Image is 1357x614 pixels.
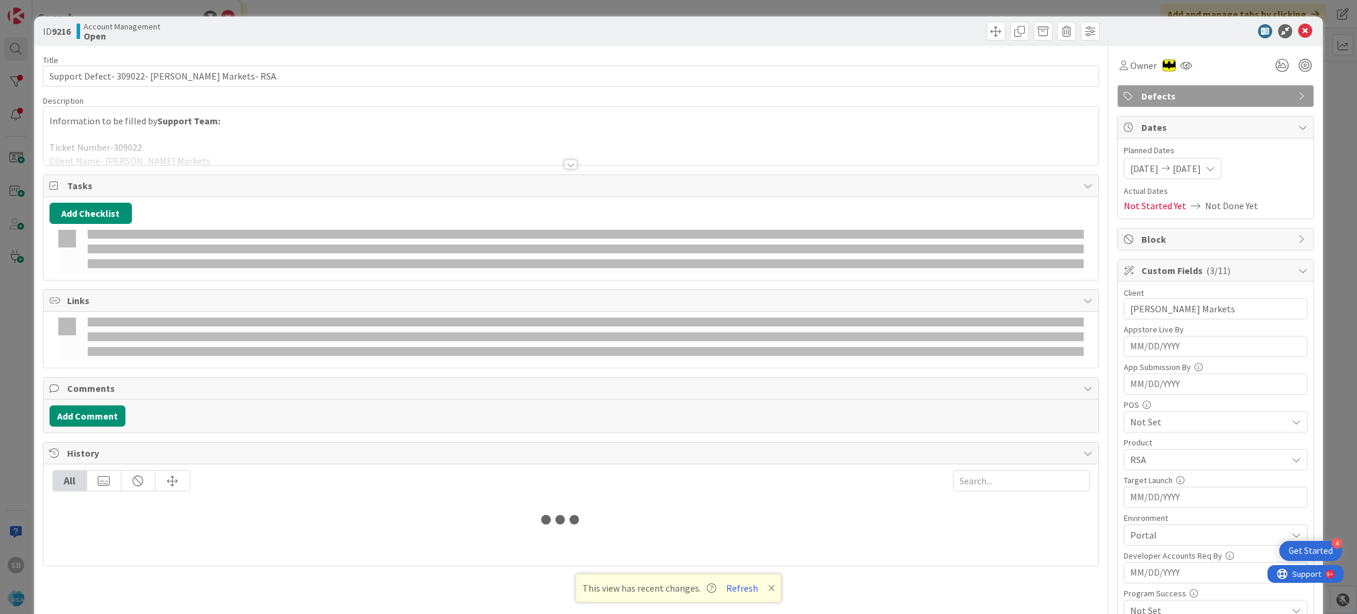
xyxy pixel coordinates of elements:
span: Tasks [67,179,1078,193]
div: Target Launch [1124,476,1308,484]
input: MM/DD/YYYY [1130,336,1301,356]
span: Portal [1130,528,1287,542]
img: AC [1163,59,1176,72]
span: Comments [67,381,1078,395]
b: 9216 [52,25,71,37]
span: Custom Fields [1141,263,1292,278]
span: Planned Dates [1124,144,1308,157]
button: Add Comment [49,405,125,427]
label: Title [43,55,58,65]
div: Environment [1124,514,1308,522]
span: [DATE] [1173,161,1201,176]
div: 4 [1332,538,1342,549]
input: MM/DD/YYYY [1130,374,1301,394]
button: Refresh [722,580,762,596]
span: Links [67,293,1078,308]
button: Add Checklist [49,203,132,224]
span: Dates [1141,120,1292,134]
div: Appstore Live By [1124,325,1308,334]
input: MM/DD/YYYY [1130,563,1301,583]
span: Not Set [1130,415,1287,429]
span: This view has recent changes. [582,581,716,595]
span: [DATE] [1130,161,1159,176]
div: Program Success [1124,589,1308,598]
span: RSA [1130,453,1287,467]
input: Search... [953,470,1090,491]
span: ( 3/11 ) [1206,265,1230,276]
input: type card name here... [43,65,1100,87]
div: Get Started [1289,545,1333,557]
div: Developer Accounts Req By [1124,552,1308,560]
input: MM/DD/YYYY [1130,487,1301,507]
div: 9+ [59,5,65,14]
span: ID [43,24,71,38]
span: History [67,446,1078,460]
div: Open Get Started checklist, remaining modules: 4 [1279,541,1342,561]
div: Product [1124,438,1308,447]
span: Block [1141,232,1292,246]
b: Open [84,31,160,41]
div: All [53,471,87,491]
strong: Support Team: [157,115,220,127]
span: Defects [1141,89,1292,103]
span: Description [43,95,84,106]
span: Owner [1130,58,1157,72]
span: Not Started Yet [1124,199,1186,213]
span: Actual Dates [1124,185,1308,197]
span: Support [25,2,54,16]
span: Account Management [84,22,160,31]
span: Not Done Yet [1205,199,1258,213]
div: App Submission By [1124,363,1308,371]
p: Information to be filled by [49,114,1093,128]
div: POS [1124,401,1308,409]
label: Client [1124,288,1144,298]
